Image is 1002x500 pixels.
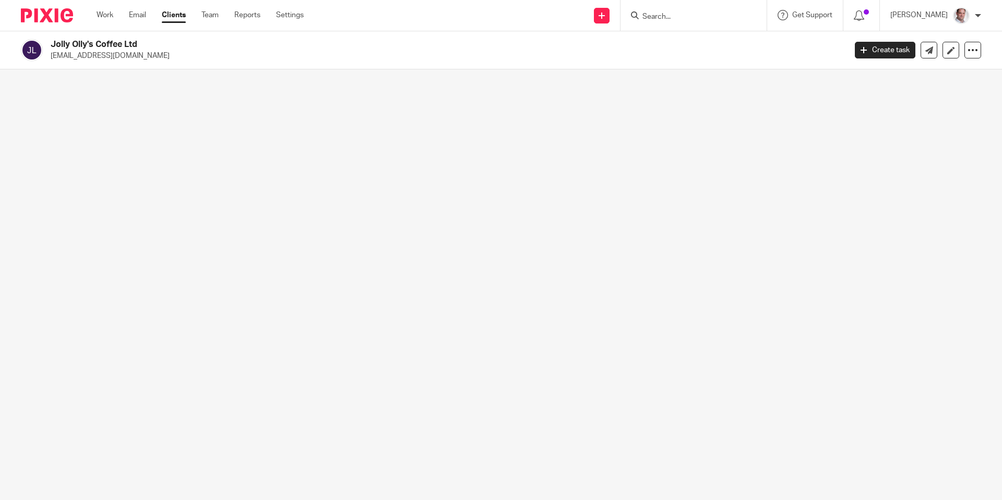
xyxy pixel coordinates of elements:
input: Search [641,13,735,22]
a: Clients [162,10,186,20]
a: Email [129,10,146,20]
p: [PERSON_NAME] [890,10,948,20]
h2: Jolly Olly's Coffee Ltd [51,39,682,50]
span: Get Support [792,11,832,19]
img: Munro%20Partners-3202.jpg [953,7,970,24]
img: Pixie [21,8,73,22]
p: [EMAIL_ADDRESS][DOMAIN_NAME] [51,51,839,61]
a: Team [201,10,219,20]
img: svg%3E [21,39,43,61]
a: Reports [234,10,260,20]
a: Work [97,10,113,20]
a: Create task [855,42,915,58]
a: Settings [276,10,304,20]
